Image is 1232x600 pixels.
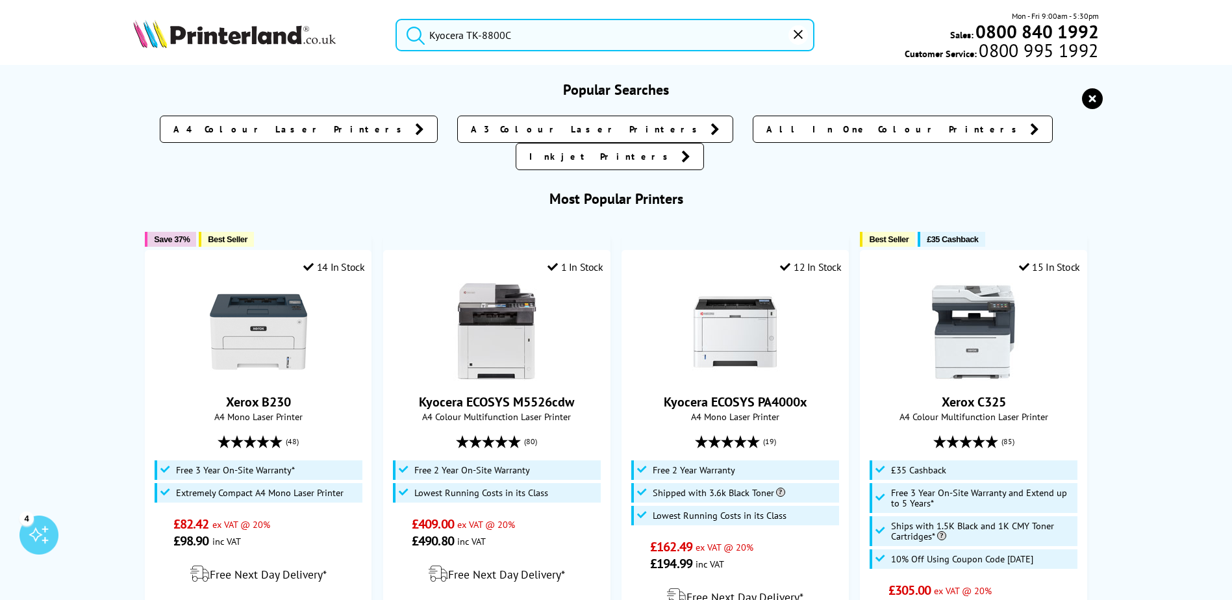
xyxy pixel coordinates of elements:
[176,488,344,498] span: Extremely Compact A4 Mono Laser Printer
[133,190,1098,208] h3: Most Popular Printers
[891,554,1033,564] span: 10% Off Using Coupon Code [DATE]
[457,116,733,143] a: A3 Colour Laser Printers
[212,518,270,531] span: ex VAT @ 20%
[173,532,209,549] span: £98.90
[390,410,603,423] span: A4 Colour Multifunction Laser Printer
[414,488,548,498] span: Lowest Running Costs in its Class
[154,234,190,244] span: Save 37%
[974,25,1099,38] a: 0800 840 1992
[524,429,537,454] span: (80)
[173,123,409,136] span: A4 Colour Laser Printers
[696,558,724,570] span: inc VAT
[780,260,841,273] div: 12 In Stock
[650,555,692,572] span: £194.99
[686,370,784,383] a: Kyocera ECOSYS PA4000x
[753,116,1053,143] a: All In One Colour Printers
[286,429,299,454] span: (48)
[412,532,454,549] span: £490.80
[653,510,786,521] span: Lowest Running Costs in its Class
[927,234,978,244] span: £35 Cashback
[869,234,909,244] span: Best Seller
[925,370,1022,383] a: Xerox C325
[696,541,753,553] span: ex VAT @ 20%
[448,370,546,383] a: Kyocera ECOSYS M5526cdw
[19,511,34,525] div: 4
[145,232,196,247] button: Save 37%
[977,44,1098,56] span: 0800 995 1992
[210,370,307,383] a: Xerox B230
[653,488,785,498] span: Shipped with 3.6k Black Toner
[133,81,1098,99] h3: Popular Searches
[766,123,1024,136] span: All In One Colour Printers
[925,283,1022,381] img: Xerox C325
[664,394,807,410] a: Kyocera ECOSYS PA4000x
[529,150,675,163] span: Inkjet Printers
[208,234,247,244] span: Best Seller
[891,521,1075,542] span: Ships with 1.5K Black and 1K CMY Toner Cartridges*
[888,582,931,599] span: £305.00
[1001,429,1014,454] span: (85)
[133,19,336,48] img: Printerland Logo
[918,232,985,247] button: £35 Cashback
[396,19,814,51] input: Search product
[653,465,735,475] span: Free 2 Year Warranty
[1019,260,1080,273] div: 15 In Stock
[176,465,295,475] span: Free 3 Year On-Site Warranty*
[457,535,486,547] span: inc VAT
[152,556,364,592] div: modal_delivery
[891,465,946,475] span: £35 Cashback
[419,394,574,410] a: Kyocera ECOSYS M5526cdw
[942,394,1006,410] a: Xerox C325
[950,29,974,41] span: Sales:
[199,232,254,247] button: Best Seller
[867,410,1079,423] span: A4 Colour Multifunction Laser Printer
[516,143,704,170] a: Inkjet Printers
[448,283,546,381] img: Kyocera ECOSYS M5526cdw
[629,410,841,423] span: A4 Mono Laser Printer
[905,44,1098,60] span: Customer Service:
[152,410,364,423] span: A4 Mono Laser Printer
[173,516,209,532] span: £82.42
[212,535,241,547] span: inc VAT
[934,584,992,597] span: ex VAT @ 20%
[471,123,704,136] span: A3 Colour Laser Printers
[1012,10,1099,22] span: Mon - Fri 9:00am - 5:30pm
[414,465,530,475] span: Free 2 Year On-Site Warranty
[457,518,515,531] span: ex VAT @ 20%
[975,19,1099,44] b: 0800 840 1992
[891,488,1075,508] span: Free 3 Year On-Site Warranty and Extend up to 5 Years*
[412,516,454,532] span: £409.00
[763,429,776,454] span: (19)
[133,19,379,51] a: Printerland Logo
[390,556,603,592] div: modal_delivery
[160,116,438,143] a: A4 Colour Laser Printers
[303,260,364,273] div: 14 In Stock
[226,394,291,410] a: Xerox B230
[650,538,692,555] span: £162.49
[547,260,603,273] div: 1 In Stock
[686,283,784,381] img: Kyocera ECOSYS PA4000x
[860,232,915,247] button: Best Seller
[210,283,307,381] img: Xerox B230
